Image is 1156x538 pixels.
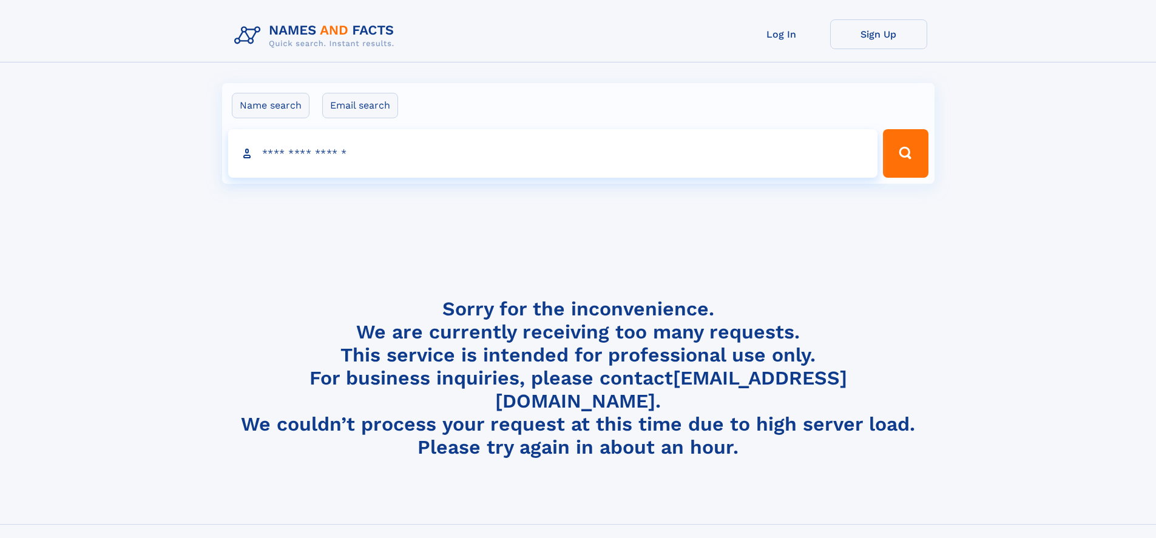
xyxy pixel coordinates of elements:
[229,19,404,52] img: Logo Names and Facts
[229,297,927,459] h4: Sorry for the inconvenience. We are currently receiving too many requests. This service is intend...
[322,93,398,118] label: Email search
[830,19,927,49] a: Sign Up
[733,19,830,49] a: Log In
[495,366,847,412] a: [EMAIL_ADDRESS][DOMAIN_NAME]
[883,129,928,178] button: Search Button
[232,93,309,118] label: Name search
[228,129,878,178] input: search input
